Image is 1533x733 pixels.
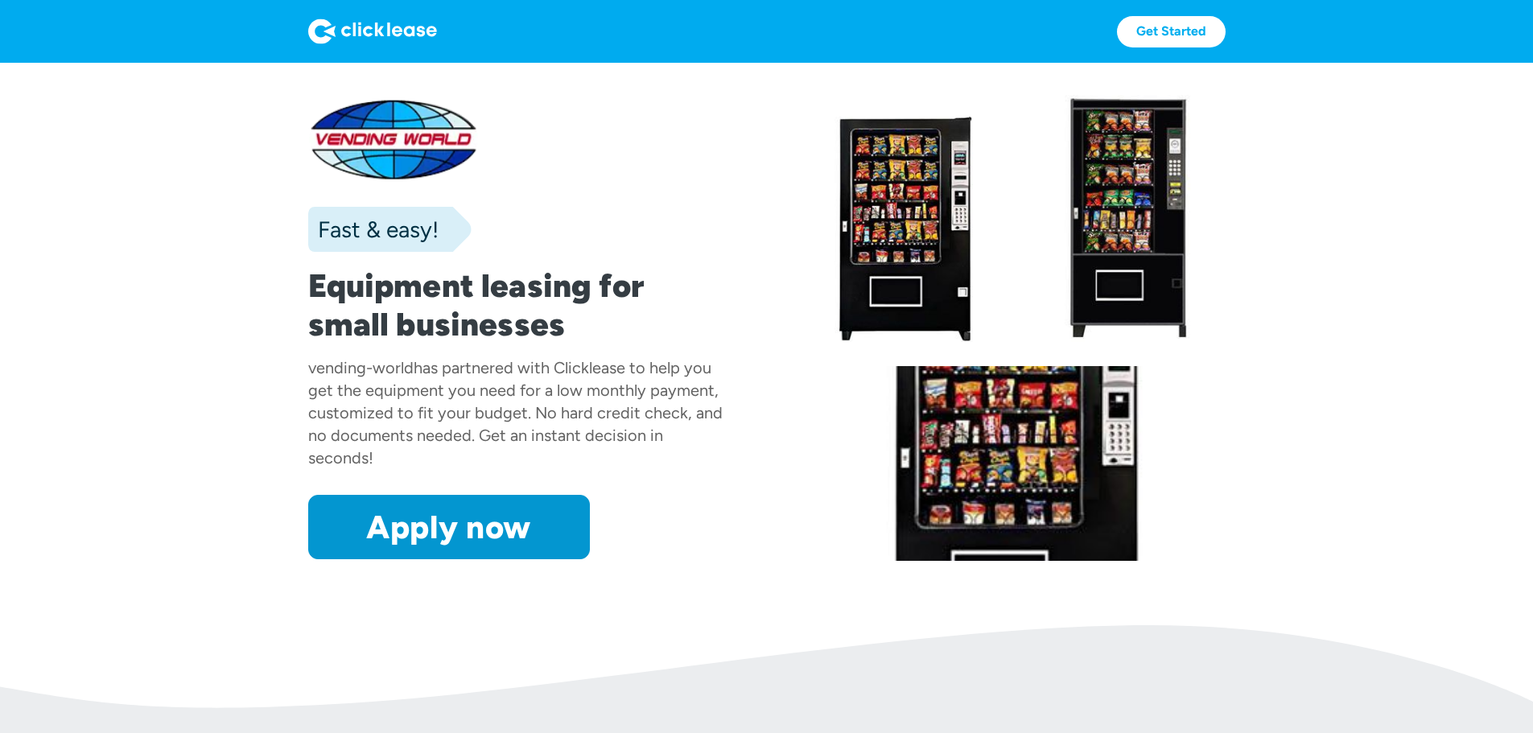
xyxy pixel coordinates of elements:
[1117,16,1226,47] a: Get Started
[308,358,414,377] div: vending-world
[308,495,590,559] a: Apply now
[308,358,723,467] div: has partnered with Clicklease to help you get the equipment you need for a low monthly payment, c...
[308,19,437,44] img: Logo
[308,266,725,344] h1: Equipment leasing for small businesses
[308,213,439,245] div: Fast & easy!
